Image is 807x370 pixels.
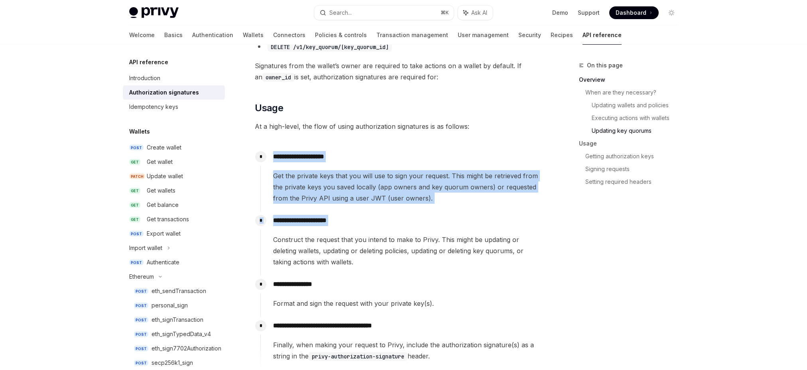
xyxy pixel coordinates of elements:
span: POST [129,260,144,266]
a: Recipes [551,26,573,45]
div: eth_sendTransaction [152,286,206,296]
a: Updating wallets and policies [592,99,684,112]
a: Authorization signatures [123,85,225,100]
div: eth_signTransaction [152,315,203,325]
div: Idempotency keys [129,102,178,112]
span: Signatures from the wallet’s owner are required to take actions on a wallet by default. If an is ... [255,60,542,83]
button: Ask AI [458,6,493,20]
span: POST [134,346,148,352]
a: Dashboard [609,6,659,19]
h5: Wallets [129,127,150,136]
span: At a high-level, the flow of using authorization signatures is as follows: [255,121,542,132]
div: personal_sign [152,301,188,310]
span: Get the private keys that you will use to sign your request. This might be retrieved from the pri... [273,170,542,204]
span: Usage [255,102,283,114]
span: POST [134,303,148,309]
span: On this page [587,61,623,70]
a: GETGet balance [123,198,225,212]
a: Idempotency keys [123,100,225,114]
span: POST [129,145,144,151]
a: Getting authorization keys [585,150,684,163]
a: POSTeth_signTransaction [123,313,225,327]
button: Toggle dark mode [665,6,678,19]
a: Policies & controls [315,26,367,45]
span: Dashboard [616,9,646,17]
a: API reference [583,26,622,45]
span: POST [134,331,148,337]
div: Get wallet [147,157,173,167]
a: User management [458,26,509,45]
a: POSTeth_sendTransaction [123,284,225,298]
span: GET [129,216,140,222]
div: Import wallet [129,243,162,253]
a: POSTeth_signTypedData_v4 [123,327,225,341]
a: Wallets [243,26,264,45]
span: GET [129,188,140,194]
span: ⌘ K [441,10,449,16]
a: Connectors [273,26,305,45]
a: Welcome [129,26,155,45]
a: GETGet wallet [123,155,225,169]
button: Search...⌘K [314,6,454,20]
a: Executing actions with wallets [592,112,684,124]
a: GETGet wallets [123,183,225,198]
div: Create wallet [147,143,181,152]
a: Support [578,9,600,17]
a: Transaction management [376,26,448,45]
div: Get transactions [147,215,189,224]
a: Setting required headers [585,175,684,188]
span: POST [134,317,148,323]
div: Authenticate [147,258,179,267]
code: owner_id [262,73,294,82]
div: eth_signTypedData_v4 [152,329,211,339]
span: GET [129,159,140,165]
a: POSTAuthenticate [123,255,225,270]
a: POSTeth_sign7702Authorization [123,341,225,356]
a: Security [518,26,541,45]
div: Get balance [147,200,179,210]
div: Get wallets [147,186,175,195]
div: Export wallet [147,229,181,238]
a: Basics [164,26,183,45]
a: GETGet transactions [123,212,225,226]
div: Authorization signatures [129,88,199,97]
span: PATCH [129,173,145,179]
a: POSTpersonal_sign [123,298,225,313]
span: Finally, when making your request to Privy, include the authorization signature(s) as a string in... [273,339,542,362]
span: GET [129,202,140,208]
div: Format and sign the request with your private key(s). [273,298,542,309]
code: DELETE /v1/key_quorum/[key_quorum_id] [268,43,392,51]
span: Construct the request that you intend to make to Privy. This might be updating or deleting wallet... [273,234,542,268]
div: Ethereum [129,272,154,281]
a: POSTsecp256k1_sign [123,356,225,370]
a: Authentication [192,26,233,45]
img: light logo [129,7,179,18]
a: PATCHUpdate wallet [123,169,225,183]
h5: API reference [129,57,168,67]
div: eth_sign7702Authorization [152,344,221,353]
span: POST [134,360,148,366]
a: When are they necessary? [585,86,684,99]
a: Updating key quorums [592,124,684,137]
a: Signing requests [585,163,684,175]
span: POST [134,288,148,294]
a: POSTCreate wallet [123,140,225,155]
a: Usage [579,137,684,150]
a: Demo [552,9,568,17]
div: Update wallet [147,171,183,181]
div: Search... [329,8,352,18]
code: privy-authorization-signature [309,352,407,361]
div: Introduction [129,73,160,83]
span: POST [129,231,144,237]
a: Introduction [123,71,225,85]
span: Ask AI [471,9,487,17]
div: secp256k1_sign [152,358,193,368]
a: POSTExport wallet [123,226,225,241]
a: Overview [579,73,684,86]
